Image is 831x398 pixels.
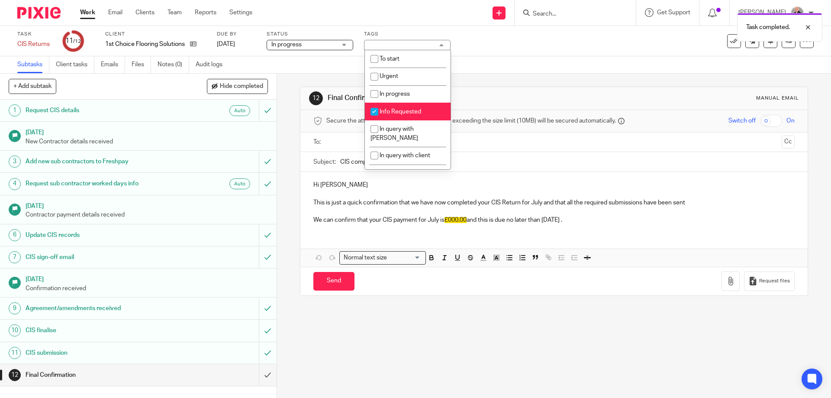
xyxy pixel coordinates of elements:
a: Files [132,56,151,73]
button: Request files [744,272,794,291]
span: On [786,116,795,125]
p: Contractor payment details received [26,210,268,219]
span: In progress [271,42,302,48]
div: 11 [65,36,81,46]
a: Emails [101,56,125,73]
p: 1st Choice Flooring Solutions Ltd [105,40,186,49]
a: Email [108,8,122,17]
div: 4 [9,178,21,190]
span: Hide completed [220,83,263,90]
p: Hi [PERSON_NAME] [313,181,794,189]
a: Reports [195,8,216,17]
h1: Final Confirmation [26,369,175,382]
button: Cc [782,136,795,149]
input: Send [313,272,354,291]
div: 7 [9,251,21,263]
a: Client tasks [56,56,94,73]
h1: CIS finalise [26,324,175,337]
span: Info Requested [380,109,421,115]
h1: Agreement/amendments received [26,302,175,315]
a: Settings [229,8,252,17]
span: Switch off [728,116,756,125]
span: £000.00 [444,217,467,223]
h1: Final Confirmation [328,94,573,103]
label: Tags [364,31,451,38]
div: 3 [9,155,21,168]
div: 10 [9,324,21,337]
a: Audit logs [196,56,229,73]
label: Status [267,31,353,38]
div: 1 [9,104,21,116]
img: Pixie [17,7,61,19]
p: New Contractor details received [26,137,268,146]
a: Clients [135,8,155,17]
h1: CIS sign-off email [26,251,175,264]
h1: Update CIS records [26,229,175,242]
div: 6 [9,229,21,241]
span: [DATE] [217,41,235,47]
p: Task completed. [746,23,790,32]
div: Search for option [339,251,426,265]
div: Manual email [756,95,799,102]
h1: [DATE] [26,200,268,210]
div: Auto [229,105,250,116]
a: Work [80,8,95,17]
label: Due by [217,31,256,38]
span: Normal text size [341,253,389,262]
span: Request files [759,278,790,285]
label: Task [17,31,52,38]
div: 11 [9,347,21,359]
a: Team [167,8,182,17]
button: + Add subtask [9,79,56,94]
small: /12 [73,39,81,44]
button: Hide completed [207,79,268,94]
span: Secure the attachments in this message. Files exceeding the size limit (10MB) will be secured aut... [326,116,616,125]
p: This is just a quick confirmation that we have now completed your CIS Return for July and that al... [313,198,794,207]
p: We can confirm that your CIS payment for July is and this is due no later than [DATE] . [313,216,794,224]
a: Subtasks [17,56,49,73]
h1: Request sub contractor worked days info [26,177,175,190]
label: Client [105,31,206,38]
h1: Request CIS details [26,104,175,117]
span: In query with [PERSON_NAME] [370,126,418,141]
span: In query with client [380,152,430,159]
a: Notes (0) [158,56,189,73]
div: 9 [9,302,21,314]
div: 12 [309,91,323,105]
h1: Add new sub contractors to Freshpay [26,155,175,168]
span: To start [380,56,399,62]
p: Confirmation received [26,284,268,293]
img: IMG_8745-0021-copy.jpg [790,6,804,20]
h1: [DATE] [26,126,268,137]
input: Search for option [390,253,421,262]
label: To: [313,138,323,146]
label: Subject: [313,158,336,166]
span: In progress [380,91,410,97]
div: Auto [229,178,250,189]
span: Urgent [380,73,398,79]
div: CIS Returns [17,40,52,49]
h1: [DATE] [26,273,268,284]
div: 12 [9,369,21,381]
h1: CIS submission [26,346,175,359]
